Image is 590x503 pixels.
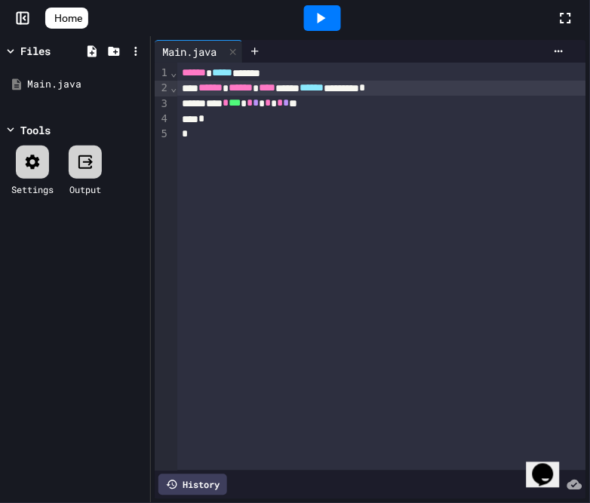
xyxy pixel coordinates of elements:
[170,81,177,94] span: Fold line
[155,97,170,112] div: 3
[155,127,170,142] div: 5
[155,44,224,60] div: Main.java
[27,77,145,92] div: Main.java
[69,182,101,196] div: Output
[158,474,227,495] div: History
[20,43,51,59] div: Files
[155,81,170,96] div: 2
[20,122,51,138] div: Tools
[155,112,170,127] div: 4
[527,443,575,488] iframe: chat widget
[155,66,170,81] div: 1
[54,11,82,26] span: Home
[170,66,177,78] span: Fold line
[11,182,54,196] div: Settings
